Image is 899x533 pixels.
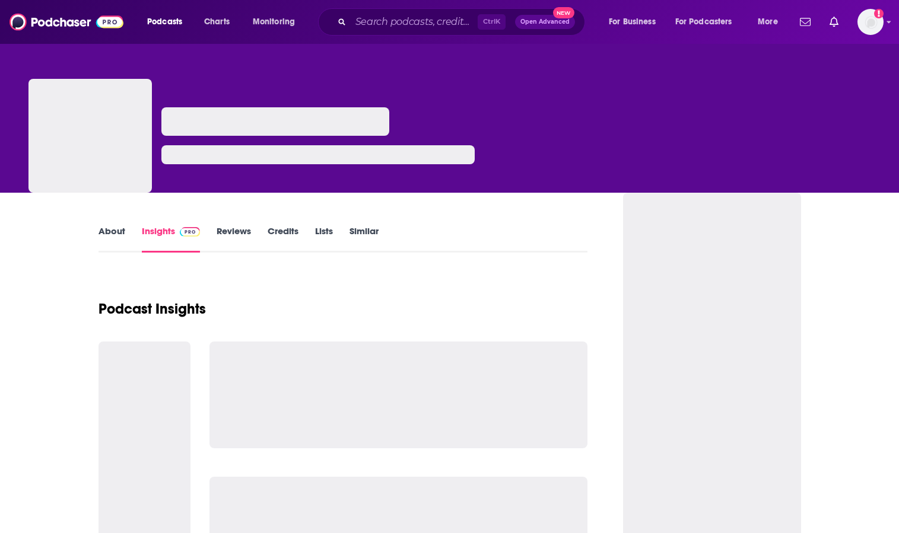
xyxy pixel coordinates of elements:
[857,9,884,35] img: User Profile
[668,12,749,31] button: open menu
[268,225,298,253] a: Credits
[204,14,230,30] span: Charts
[350,225,379,253] a: Similar
[217,225,251,253] a: Reviews
[180,227,201,237] img: Podchaser Pro
[142,225,201,253] a: InsightsPodchaser Pro
[857,9,884,35] span: Logged in as BenLaurro
[9,11,123,33] img: Podchaser - Follow, Share and Rate Podcasts
[351,12,478,31] input: Search podcasts, credits, & more...
[749,12,793,31] button: open menu
[253,14,295,30] span: Monitoring
[857,9,884,35] button: Show profile menu
[795,12,815,32] a: Show notifications dropdown
[609,14,656,30] span: For Business
[515,15,575,29] button: Open AdvancedNew
[99,300,206,318] h1: Podcast Insights
[315,225,333,253] a: Lists
[147,14,182,30] span: Podcasts
[675,14,732,30] span: For Podcasters
[196,12,237,31] a: Charts
[874,9,884,18] svg: Add a profile image
[825,12,843,32] a: Show notifications dropdown
[478,14,506,30] span: Ctrl K
[520,19,570,25] span: Open Advanced
[329,8,596,36] div: Search podcasts, credits, & more...
[139,12,198,31] button: open menu
[99,225,125,253] a: About
[244,12,310,31] button: open menu
[553,7,574,18] span: New
[601,12,671,31] button: open menu
[758,14,778,30] span: More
